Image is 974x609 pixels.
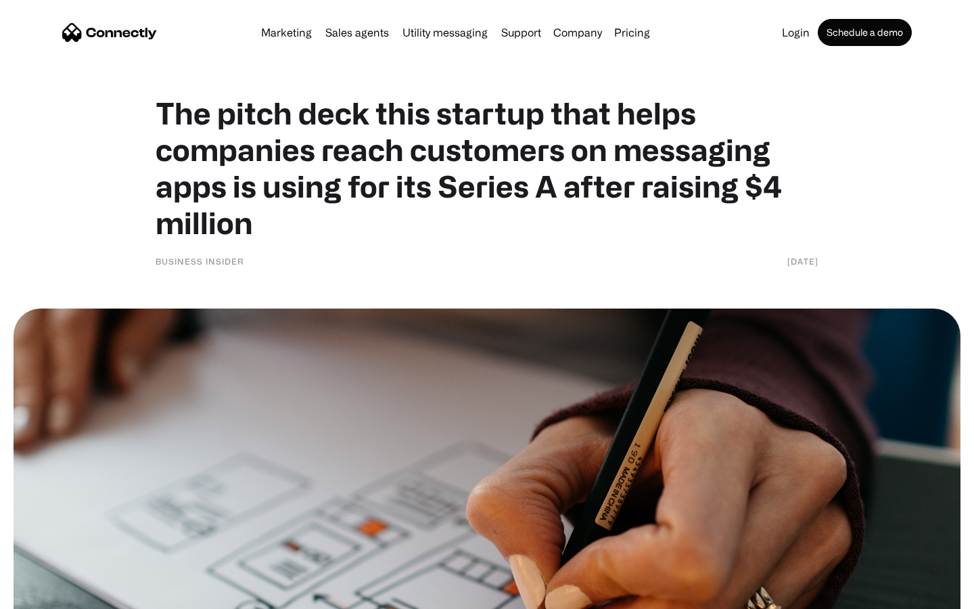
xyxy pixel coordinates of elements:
[256,27,317,38] a: Marketing
[496,27,547,38] a: Support
[553,23,602,42] div: Company
[776,27,815,38] a: Login
[27,585,81,604] ul: Language list
[320,27,394,38] a: Sales agents
[818,19,912,46] a: Schedule a demo
[787,254,818,268] div: [DATE]
[609,27,655,38] a: Pricing
[156,95,818,241] h1: The pitch deck this startup that helps companies reach customers on messaging apps is using for i...
[14,585,81,604] aside: Language selected: English
[397,27,493,38] a: Utility messaging
[156,254,244,268] div: Business Insider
